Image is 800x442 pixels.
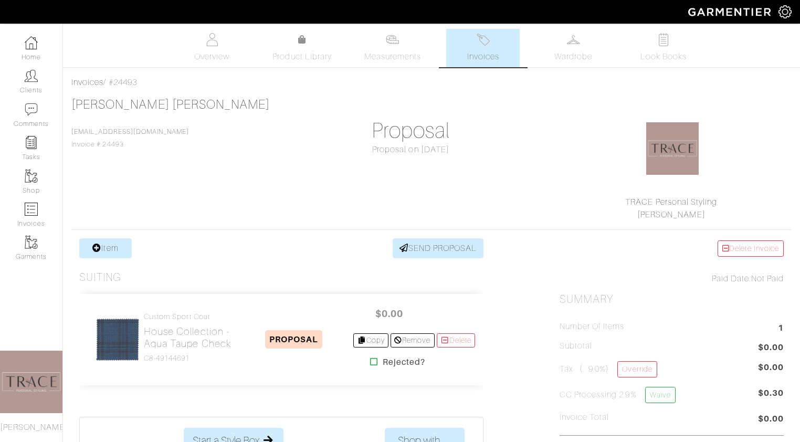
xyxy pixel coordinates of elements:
[560,272,784,285] div: Not Paid
[778,5,792,18] img: gear-icon-white-bd11855cb880d31180b6d7d6211b90ccbf57a29d726f0c71d8c61bd08dd39cc2.png
[194,50,229,63] span: Overview
[758,341,784,355] span: $0.00
[265,330,322,349] span: PROPOSAL
[560,413,609,423] h5: Invoice Total
[357,302,420,325] span: $0.00
[758,361,784,374] span: $0.00
[71,98,270,111] a: [PERSON_NAME] [PERSON_NAME]
[144,325,234,350] h2: House Collection - Aqua Taupe Check
[96,318,140,362] img: 5dRJCgrWnUkfCDVqrXHAfFFr
[25,136,38,149] img: reminder-icon-8004d30b9f0a5d33ae49ab947aed9ed385cf756f9e5892f1edd6e32f2345188e.png
[758,413,784,427] span: $0.00
[617,361,657,377] a: Override
[391,333,434,348] a: Remove
[353,333,388,348] a: Copy
[79,271,121,284] h3: Suiting
[299,118,523,143] h1: Proposal
[71,78,103,87] a: Invoices
[560,387,676,403] h5: CC Processing 2.9%
[446,29,520,67] a: Invoices
[560,322,625,332] h5: Number of Items
[144,354,234,363] h4: C8-49144691
[637,210,706,219] a: [PERSON_NAME]
[356,29,430,67] a: Measurements
[144,312,234,363] a: Custom Sport Coat House Collection - Aqua Taupe Check C8-49144691
[386,33,399,46] img: measurements-466bbee1fd09ba9460f595b01e5d73f9e2bff037440d3c8f018324cb6cdf7a4a.svg
[25,36,38,49] img: dashboard-icon-dbcd8f5a0b271acd01030246c82b418ddd0df26cd7fceb0bd07c9910d44c42f6.png
[625,197,717,207] a: TRACE Personal Styling
[272,50,332,63] span: Product Library
[383,356,425,369] strong: Rejected?
[758,387,784,407] span: $0.30
[640,50,687,63] span: Look Books
[71,128,189,148] span: Invoice # 24493
[536,29,610,67] a: Wardrobe
[718,240,784,257] a: Delete Invoice
[567,33,580,46] img: wardrobe-487a4870c1b7c33e795ec22d11cfc2ed9d08956e64fb3008fe2437562e282088.svg
[477,33,490,46] img: orders-27d20c2124de7fd6de4e0e44c1d41de31381a507db9b33961299e4e07d508b8c.svg
[560,341,592,351] h5: Subtotal
[364,50,422,63] span: Measurements
[645,387,676,403] a: Waive
[25,103,38,116] img: comment-icon-a0a6a9ef722e966f86d9cbdc48e553b5cf19dbc54f86b18d962a5391bc8f6eb6.png
[205,33,218,46] img: basicinfo-40fd8af6dae0f16599ec9e87c0ef1c0a1fdea2edbe929e3d69a839185d80c458.svg
[71,76,792,89] div: / #24493
[560,361,657,377] h5: Tax ( : 9.0%)
[175,29,249,67] a: Overview
[657,33,670,46] img: todo-9ac3debb85659649dc8f770b8b6100bb5dab4b48dedcbae339e5042a72dfd3cc.svg
[266,34,339,63] a: Product Library
[437,333,476,348] a: Delete
[778,322,784,336] span: 1
[25,170,38,183] img: garments-icon-b7da505a4dc4fd61783c78ac3ca0ef83fa9d6f193b1c9dc38574b1d14d53ca28.png
[299,143,523,156] div: Proposal on [DATE]
[646,122,699,175] img: 1583817110766.png.png
[71,128,189,135] a: [EMAIL_ADDRESS][DOMAIN_NAME]
[712,274,751,283] span: Paid Date:
[627,29,700,67] a: Look Books
[554,50,592,63] span: Wardrobe
[560,293,784,306] h2: Summary
[25,69,38,82] img: clients-icon-6bae9207a08558b7cb47a8932f037763ab4055f8c8b6bfacd5dc20c3e0201464.png
[25,236,38,249] img: garments-icon-b7da505a4dc4fd61783c78ac3ca0ef83fa9d6f193b1c9dc38574b1d14d53ca28.png
[467,50,499,63] span: Invoices
[79,238,132,258] a: Item
[25,203,38,216] img: orders-icon-0abe47150d42831381b5fb84f609e132dff9fe21cb692f30cb5eec754e2cba89.png
[683,3,778,21] img: garmentier-logo-header-white-b43fb05a5012e4ada735d5af1a66efaba907eab6374d6393d1fbf88cb4ef424d.png
[144,312,234,321] h4: Custom Sport Coat
[393,238,484,258] a: SEND PROPOSAL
